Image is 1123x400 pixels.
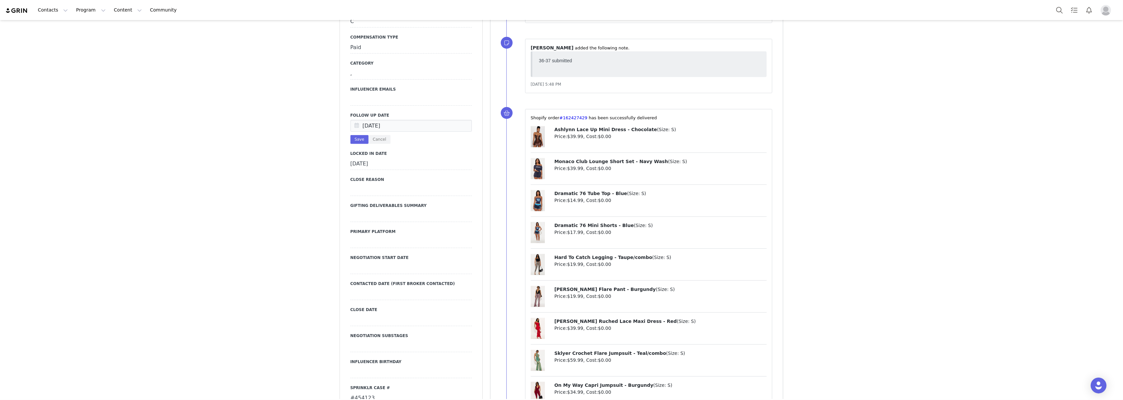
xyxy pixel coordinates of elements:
[567,326,583,331] span: $39.99
[567,134,583,139] span: $39.99
[658,287,673,292] span: Size: S
[598,198,611,203] span: $0.00
[554,293,767,300] p: Price: , Cost:
[567,294,583,299] span: $19.99
[1091,378,1107,393] div: Open Intercom Messenger
[598,326,611,331] span: $0.00
[668,351,683,356] span: Size: S
[629,191,645,196] span: Size: S
[5,8,28,14] img: grin logo
[350,16,472,28] div: C
[554,133,767,140] p: Price: , Cost:
[3,3,224,8] p: sent text
[554,229,767,236] p: Price: , Cost:
[554,126,767,133] p: ( )
[598,294,611,299] span: $0.00
[3,3,224,8] p: 38 submitted
[531,45,574,50] span: [PERSON_NAME]
[598,357,611,363] span: $0.00
[350,42,472,54] div: Paid
[567,166,583,171] span: $39.99
[531,44,767,51] p: ⁨ ⁩ ⁨added⁩ the following note.
[598,134,611,139] span: $0.00
[350,385,472,391] label: Sprinklr Case #
[554,255,652,260] span: Hard To Catch Legging - Taupe/combo
[350,158,472,170] div: [DATE]
[636,223,651,228] span: Size: S
[1052,3,1067,17] button: Search
[554,158,767,165] p: ( )
[369,135,391,144] button: Cancel
[554,261,767,268] p: Price: , Cost:
[350,333,472,339] label: NEGOTIATION SUBSTAGES
[531,82,561,87] span: [DATE] 5:48 PM
[146,3,184,17] a: Community
[554,191,627,196] span: Dramatic 76 Tube Top - Blue
[3,3,224,8] p: 36-37 submitted
[655,383,671,388] span: Size: S
[654,255,670,260] span: Size: S
[678,319,694,324] span: Size: S
[110,3,146,17] button: Content
[350,60,472,66] label: Category
[1101,5,1111,15] img: placeholder-profile.jpg
[350,359,472,365] label: Influencer Birthday
[554,319,677,324] span: [PERSON_NAME] Ruched Lace Maxi Dress - Red
[350,151,472,157] label: Locked In Date
[350,177,472,183] label: Close Reason
[350,86,472,92] label: Influencer Emails
[554,197,767,204] p: Price: , Cost:
[3,3,224,18] p: Hey [PERSON_NAME], Your proposal has been accepted! We're so excited to have you be apart of the ...
[559,115,587,120] a: #162427429
[598,389,611,395] span: $0.00
[567,357,583,363] span: $59.99
[670,159,685,164] span: Size: S
[567,230,583,235] span: $17.99
[554,286,767,293] p: ( )
[34,3,72,17] button: Contacts
[3,3,224,8] p: out of the country so no hween order
[554,389,767,396] p: Price: , Cost:
[554,357,767,364] p: Price: , Cost:
[554,383,653,388] span: On My Way Capri Jumpsuit - Burgundy
[350,255,472,261] label: Negotiation Start Date
[598,230,611,235] span: $0.00
[554,223,634,228] span: Dramatic 76 Mini Shorts - Blue
[1082,3,1096,17] button: Notifications
[567,262,583,267] span: $19.99
[554,190,767,197] p: ( )
[350,281,472,287] label: Contacted Date (First Broker Contacted)
[554,127,657,132] span: Ashlynn Lace Up Mini Dress - Chocolate
[350,203,472,209] label: Gifting Deliverables Summary
[350,307,472,313] label: Close Date
[554,165,767,172] p: Price: , Cost:
[554,350,767,357] p: ( )
[350,112,472,118] label: Follow Up Date
[554,254,767,261] p: ( )
[350,34,472,40] label: Compensation Type
[350,68,472,80] div: ,
[554,159,668,164] span: Monaco Club Lounge Short Set - Navy Wash
[659,127,674,132] span: Size: S
[554,318,767,325] p: ( )
[554,287,656,292] span: [PERSON_NAME] Flare Pant - Burgundy
[1067,3,1082,17] a: Tasks
[554,325,767,332] p: Price: , Cost:
[350,120,472,132] input: Date
[1097,5,1118,15] button: Profile
[567,389,583,395] span: $34.99
[554,382,767,389] p: ( )
[350,135,369,144] button: Save
[567,198,583,203] span: $14.99
[531,115,657,120] span: ⁨Shopify⁩ order⁨ ⁩ has been successfully delivered
[554,222,767,229] p: ( )
[350,229,472,235] label: Primary Platform
[598,166,611,171] span: $0.00
[72,3,110,17] button: Program
[598,262,611,267] span: $0.00
[554,351,666,356] span: Sklyer Crochet Flare Jumpsuit - Teal/combo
